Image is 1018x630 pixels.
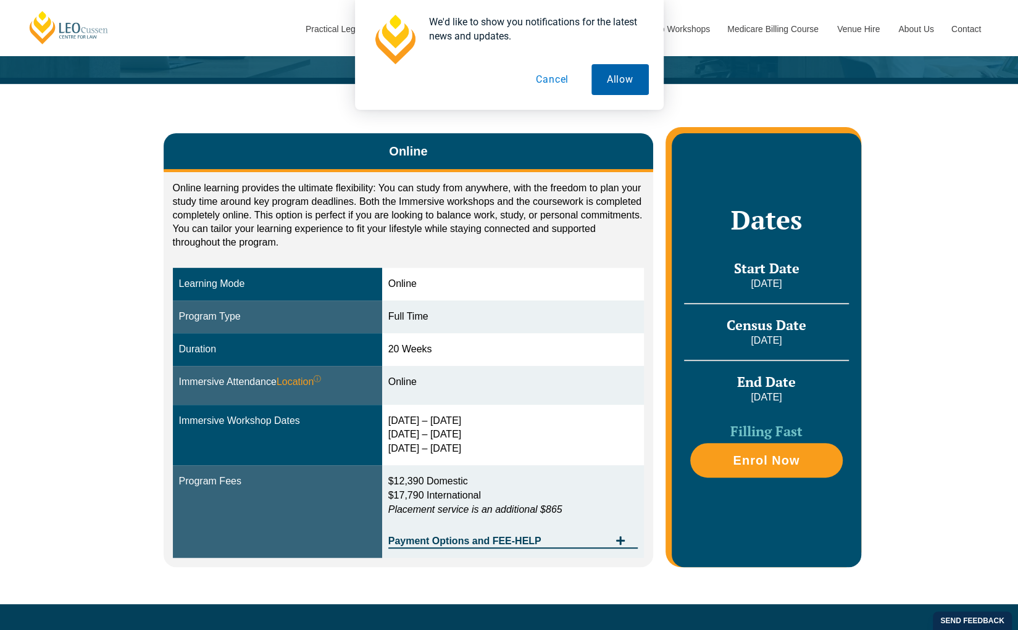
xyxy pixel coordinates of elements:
[684,334,848,347] p: [DATE]
[388,504,562,515] em: Placement service is an additional $865
[419,15,649,43] div: We'd like to show you notifications for the latest news and updates.
[684,277,848,291] p: [DATE]
[389,143,427,160] span: Online
[684,391,848,404] p: [DATE]
[388,536,610,546] span: Payment Options and FEE-HELP
[370,15,419,64] img: notification icon
[388,342,638,357] div: 20 Weeks
[179,414,376,428] div: Immersive Workshop Dates
[179,475,376,489] div: Program Fees
[737,373,796,391] span: End Date
[179,310,376,324] div: Program Type
[388,310,638,324] div: Full Time
[388,476,468,486] span: $12,390 Domestic
[690,443,842,478] a: Enrol Now
[173,181,645,249] p: Online learning provides the ultimate flexibility: You can study from anywhere, with the freedom ...
[388,490,481,500] span: $17,790 International
[179,277,376,291] div: Learning Mode
[277,375,322,389] span: Location
[684,204,848,235] h2: Dates
[179,375,376,389] div: Immersive Attendance
[727,316,806,334] span: Census Date
[314,375,321,383] sup: ⓘ
[730,422,803,440] span: Filling Fast
[388,414,638,457] div: [DATE] – [DATE] [DATE] – [DATE] [DATE] – [DATE]
[164,133,654,566] div: Tabs. Open items with Enter or Space, close with Escape and navigate using the Arrow keys.
[388,375,638,389] div: Online
[179,342,376,357] div: Duration
[520,64,584,95] button: Cancel
[733,454,799,466] span: Enrol Now
[388,277,638,291] div: Online
[733,259,799,277] span: Start Date
[591,64,649,95] button: Allow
